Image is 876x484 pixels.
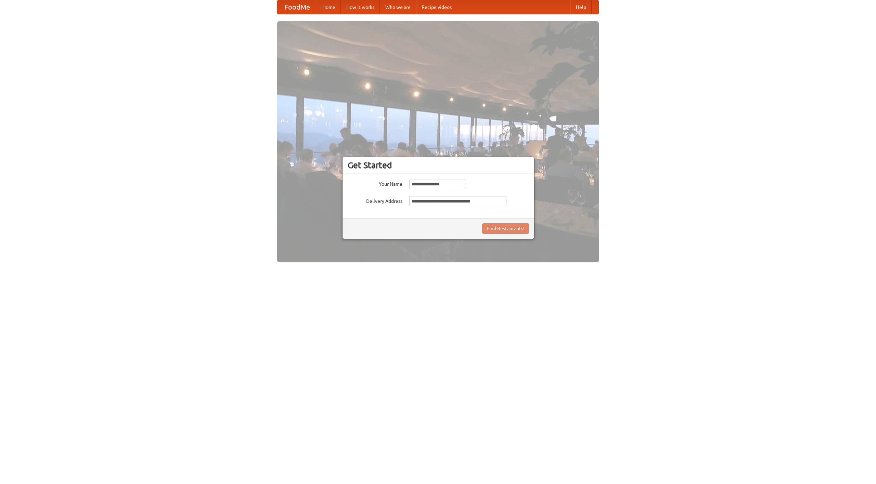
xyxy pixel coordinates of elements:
a: FoodMe [278,0,317,14]
a: How it works [341,0,380,14]
a: Recipe videos [416,0,457,14]
h3: Get Started [348,160,529,170]
a: Help [570,0,592,14]
a: Who we are [380,0,416,14]
a: Home [317,0,341,14]
label: Your Name [348,179,402,187]
label: Delivery Address [348,196,402,205]
button: Find Restaurants! [482,223,529,234]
